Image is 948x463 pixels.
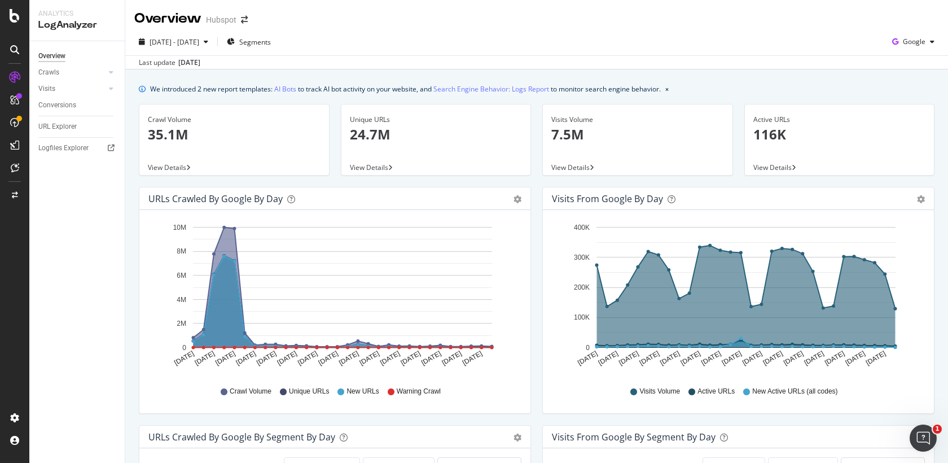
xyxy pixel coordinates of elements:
[400,350,422,367] text: [DATE]
[639,387,680,396] span: Visits Volume
[134,9,201,28] div: Overview
[214,350,236,367] text: [DATE]
[741,350,763,367] text: [DATE]
[296,350,319,367] text: [DATE]
[38,67,59,78] div: Crawls
[358,350,381,367] text: [DATE]
[148,125,321,144] p: 35.1M
[753,115,926,125] div: Active URLs
[441,350,463,367] text: [DATE]
[337,350,360,367] text: [DATE]
[379,350,401,367] text: [DATE]
[551,125,724,144] p: 7.5M
[576,350,599,367] text: [DATE]
[574,314,590,322] text: 100K
[148,115,321,125] div: Crawl Volume
[289,387,329,396] span: Unique URLs
[134,33,213,51] button: [DATE] - [DATE]
[552,219,925,376] svg: A chart.
[148,219,522,376] div: A chart.
[574,283,590,291] text: 200K
[917,195,925,203] div: gear
[350,163,388,172] span: View Details
[177,272,186,279] text: 6M
[222,33,275,51] button: Segments
[551,115,724,125] div: Visits Volume
[38,19,116,32] div: LogAnalyzer
[700,350,722,367] text: [DATE]
[552,193,663,204] div: Visits from Google by day
[38,121,117,133] a: URL Explorer
[420,350,442,367] text: [DATE]
[150,83,661,95] div: We introduced 2 new report templates: to track AI bot activity on your website, and to monitor se...
[638,350,661,367] text: [DATE]
[903,37,925,46] span: Google
[933,425,942,434] span: 1
[38,67,106,78] a: Crawls
[276,350,299,367] text: [DATE]
[586,344,590,352] text: 0
[910,425,937,452] iframe: Intercom live chat
[148,163,186,172] span: View Details
[864,350,887,367] text: [DATE]
[38,99,76,111] div: Conversions
[752,387,837,396] span: New Active URLs (all codes)
[662,81,671,97] button: close banner
[888,33,939,51] button: Google
[173,224,186,231] text: 10M
[148,431,335,443] div: URLs Crawled by Google By Segment By Day
[38,83,55,95] div: Visits
[679,350,702,367] text: [DATE]
[38,121,77,133] div: URL Explorer
[346,387,379,396] span: New URLs
[574,224,590,231] text: 400K
[255,350,278,367] text: [DATE]
[148,193,283,204] div: URLs Crawled by Google by day
[753,163,792,172] span: View Details
[397,387,441,396] span: Warning Crawl
[803,350,826,367] text: [DATE]
[38,50,117,62] a: Overview
[241,16,248,24] div: arrow-right-arrow-left
[782,350,805,367] text: [DATE]
[178,58,200,68] div: [DATE]
[274,83,296,95] a: AI Bots
[350,125,523,144] p: 24.7M
[551,163,590,172] span: View Details
[230,387,271,396] span: Crawl Volume
[177,248,186,256] text: 8M
[38,9,116,19] div: Analytics
[513,434,521,442] div: gear
[239,37,271,47] span: Segments
[177,296,186,304] text: 4M
[659,350,681,367] text: [DATE]
[206,14,236,25] div: Hubspot
[139,58,200,68] div: Last update
[38,142,89,154] div: Logfiles Explorer
[194,350,216,367] text: [DATE]
[177,320,186,327] text: 2M
[150,37,199,47] span: [DATE] - [DATE]
[182,344,186,352] text: 0
[38,99,117,111] a: Conversions
[38,50,65,62] div: Overview
[597,350,620,367] text: [DATE]
[235,350,257,367] text: [DATE]
[753,125,926,144] p: 116K
[38,142,117,154] a: Logfiles Explorer
[552,431,716,443] div: Visits from Google By Segment By Day
[844,350,867,367] text: [DATE]
[721,350,743,367] text: [DATE]
[574,254,590,261] text: 300K
[823,350,846,367] text: [DATE]
[697,387,735,396] span: Active URLs
[317,350,340,367] text: [DATE]
[433,83,549,95] a: Search Engine Behavior: Logs Report
[173,350,195,367] text: [DATE]
[461,350,484,367] text: [DATE]
[762,350,784,367] text: [DATE]
[513,195,521,203] div: gear
[38,83,106,95] a: Visits
[139,83,934,95] div: info banner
